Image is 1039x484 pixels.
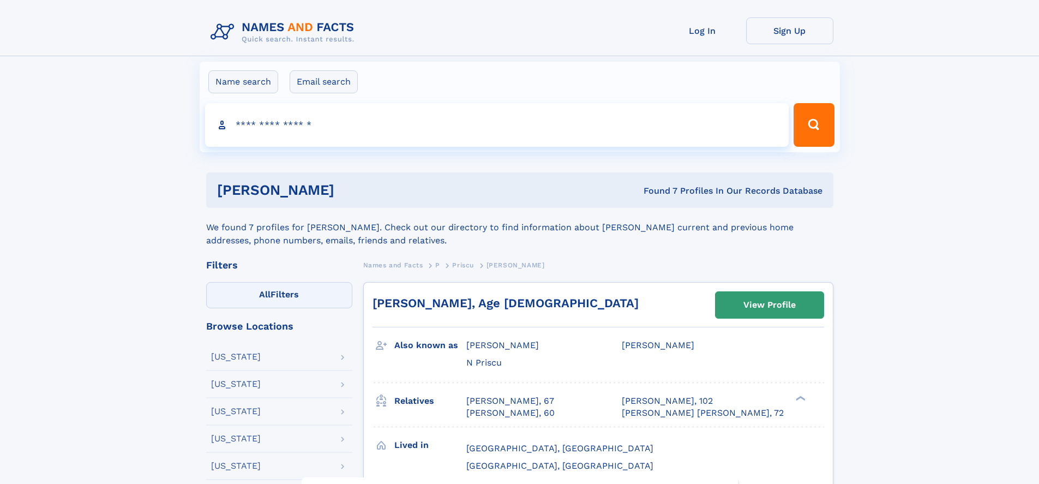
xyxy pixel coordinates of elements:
[487,261,545,269] span: [PERSON_NAME]
[466,461,653,471] span: [GEOGRAPHIC_DATA], [GEOGRAPHIC_DATA]
[394,392,466,410] h3: Relatives
[206,282,352,308] label: Filters
[373,296,639,310] a: [PERSON_NAME], Age [DEMOGRAPHIC_DATA]
[217,183,489,197] h1: [PERSON_NAME]
[466,340,539,350] span: [PERSON_NAME]
[466,357,502,368] span: N Priscu
[394,436,466,455] h3: Lived in
[208,70,278,93] label: Name search
[622,407,784,419] a: [PERSON_NAME] [PERSON_NAME], 72
[452,258,474,272] a: Priscu
[452,261,474,269] span: Priscu
[716,292,824,318] a: View Profile
[206,17,363,47] img: Logo Names and Facts
[466,443,653,453] span: [GEOGRAPHIC_DATA], [GEOGRAPHIC_DATA]
[489,185,822,197] div: Found 7 Profiles In Our Records Database
[622,395,713,407] a: [PERSON_NAME], 102
[622,340,694,350] span: [PERSON_NAME]
[794,103,834,147] button: Search Button
[206,208,833,247] div: We found 7 profiles for [PERSON_NAME]. Check out our directory to find information about [PERSON_...
[466,407,555,419] a: [PERSON_NAME], 60
[259,289,271,300] span: All
[466,395,554,407] a: [PERSON_NAME], 67
[206,260,352,270] div: Filters
[746,17,833,44] a: Sign Up
[363,258,423,272] a: Names and Facts
[290,70,358,93] label: Email search
[205,103,789,147] input: search input
[206,321,352,331] div: Browse Locations
[435,258,440,272] a: P
[211,434,261,443] div: [US_STATE]
[743,292,796,318] div: View Profile
[659,17,746,44] a: Log In
[211,380,261,389] div: [US_STATE]
[435,261,440,269] span: P
[394,336,466,355] h3: Also known as
[211,352,261,361] div: [US_STATE]
[211,407,261,416] div: [US_STATE]
[211,462,261,470] div: [US_STATE]
[793,395,806,402] div: ❯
